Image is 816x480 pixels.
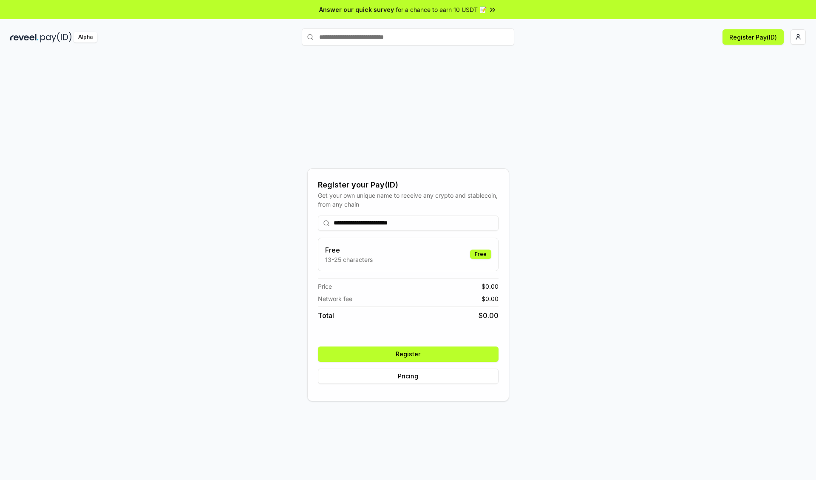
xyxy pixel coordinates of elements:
[318,191,499,209] div: Get your own unique name to receive any crypto and stablecoin, from any chain
[396,5,487,14] span: for a chance to earn 10 USDT 📝
[319,5,394,14] span: Answer our quick survey
[470,250,491,259] div: Free
[318,347,499,362] button: Register
[482,282,499,291] span: $ 0.00
[318,310,334,321] span: Total
[479,310,499,321] span: $ 0.00
[318,369,499,384] button: Pricing
[722,29,784,45] button: Register Pay(ID)
[482,294,499,303] span: $ 0.00
[74,32,97,43] div: Alpha
[318,282,332,291] span: Price
[325,245,373,255] h3: Free
[10,32,39,43] img: reveel_dark
[40,32,72,43] img: pay_id
[325,255,373,264] p: 13-25 characters
[318,294,352,303] span: Network fee
[318,179,499,191] div: Register your Pay(ID)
